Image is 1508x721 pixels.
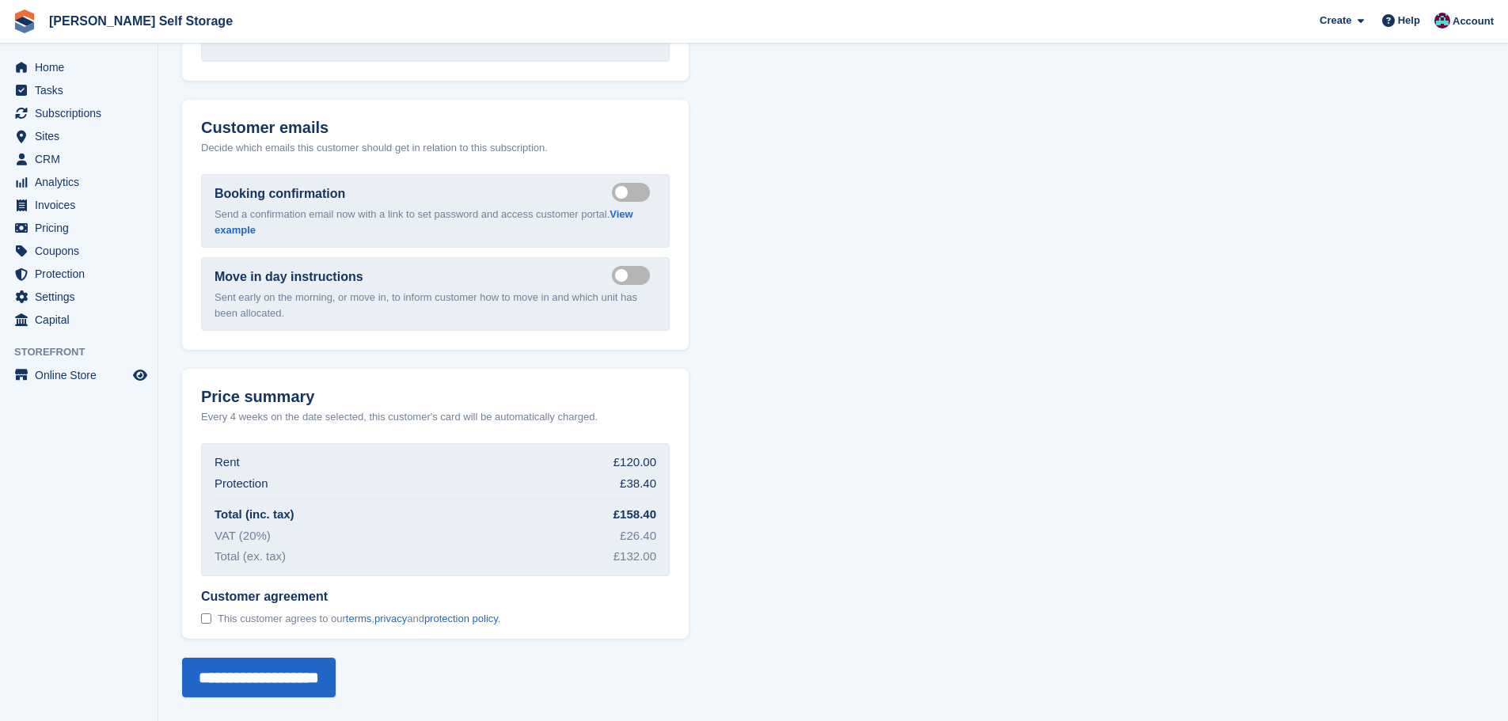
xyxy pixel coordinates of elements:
[215,184,345,203] label: Booking confirmation
[8,102,150,124] a: menu
[8,194,150,216] a: menu
[35,56,130,78] span: Home
[13,9,36,33] img: stora-icon-8386f47178a22dfd0bd8f6a31ec36ba5ce8667c1dd55bd0f319d3a0aa187defe.svg
[35,217,130,239] span: Pricing
[201,388,670,406] h2: Price summary
[201,119,670,137] h2: Customer emails
[8,217,150,239] a: menu
[35,286,130,308] span: Settings
[1398,13,1420,28] span: Help
[131,366,150,385] a: Preview store
[201,140,670,156] p: Decide which emails this customer should get in relation to this subscription.
[35,263,130,285] span: Protection
[620,475,656,493] div: £38.40
[8,309,150,331] a: menu
[620,527,656,545] div: £26.40
[201,613,211,624] input: Customer agreement This customer agrees to ourterms,privacyandprotection policy.
[14,344,158,360] span: Storefront
[35,125,130,147] span: Sites
[8,79,150,101] a: menu
[35,309,130,331] span: Capital
[215,548,286,566] div: Total (ex. tax)
[8,364,150,386] a: menu
[613,548,656,566] div: £132.00
[215,527,271,545] div: VAT (20%)
[346,613,372,624] a: terms
[8,240,150,262] a: menu
[35,79,130,101] span: Tasks
[8,125,150,147] a: menu
[215,268,363,287] label: Move in day instructions
[218,613,500,625] span: This customer agrees to our , and .
[374,613,407,624] a: privacy
[215,506,294,524] div: Total (inc. tax)
[8,171,150,193] a: menu
[8,263,150,285] a: menu
[424,613,498,624] a: protection policy
[35,102,130,124] span: Subscriptions
[8,148,150,170] a: menu
[612,191,656,193] label: Send booking confirmation email
[613,506,656,524] div: £158.40
[215,207,656,237] p: Send a confirmation email now with a link to set password and access customer portal.
[1434,13,1450,28] img: Ben
[35,194,130,216] span: Invoices
[613,453,656,472] div: £120.00
[35,148,130,170] span: CRM
[35,364,130,386] span: Online Store
[201,589,500,605] span: Customer agreement
[35,240,130,262] span: Coupons
[1453,13,1494,29] span: Account
[8,286,150,308] a: menu
[1320,13,1351,28] span: Create
[612,274,656,276] label: Send move in day email
[8,56,150,78] a: menu
[215,475,268,493] div: Protection
[215,453,240,472] div: Rent
[215,208,633,236] a: View example
[43,8,239,34] a: [PERSON_NAME] Self Storage
[215,290,656,321] p: Sent early on the morning, or move in, to inform customer how to move in and which unit has been ...
[201,409,598,425] p: Every 4 weeks on the date selected, this customer's card will be automatically charged.
[35,171,130,193] span: Analytics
